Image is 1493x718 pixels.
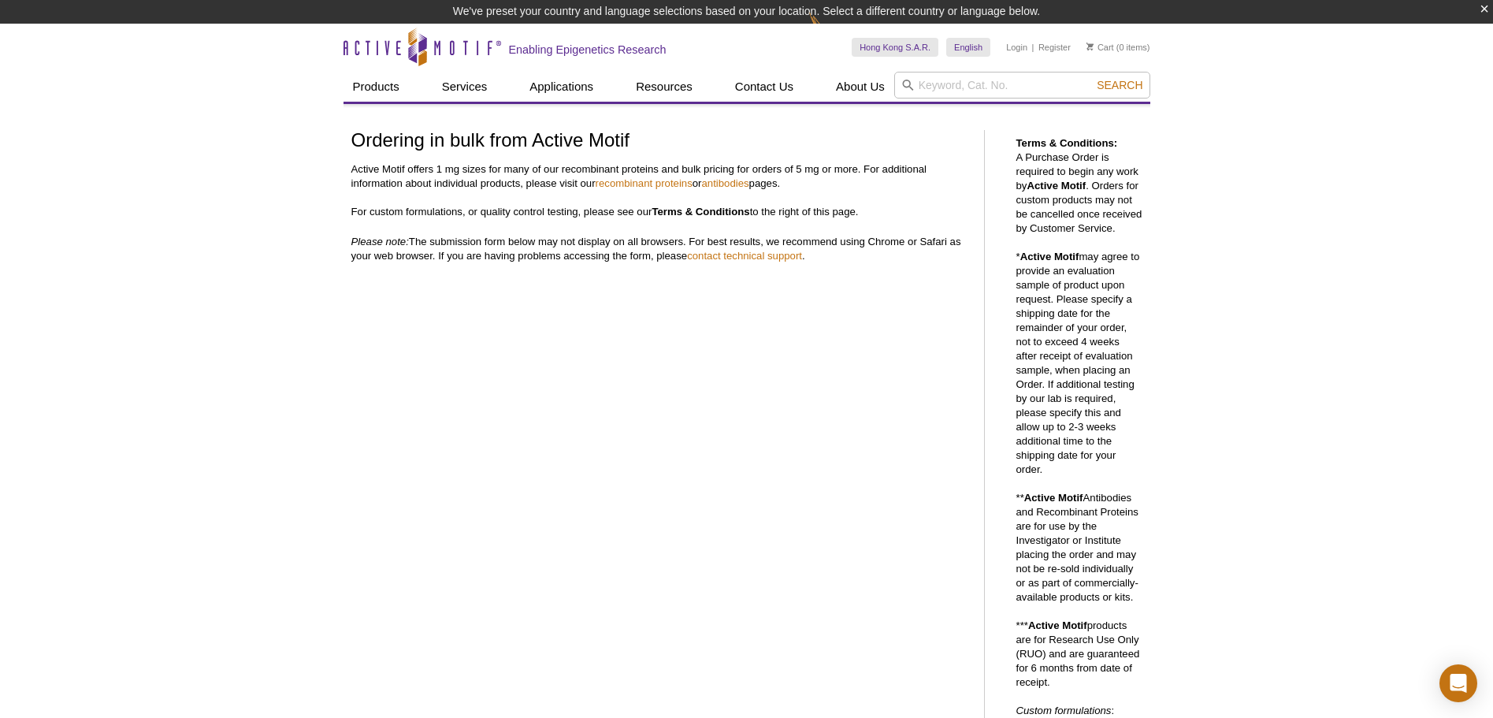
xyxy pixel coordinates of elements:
[1024,492,1083,504] strong: Active Motif
[509,43,667,57] h2: Enabling Epigenetics Research
[1006,42,1027,53] a: Login
[852,38,938,57] a: Hong Kong S.A.R.
[1439,664,1477,702] div: Open Intercom Messenger
[596,177,693,189] a: recombinant proteins
[687,250,802,262] a: contact technical support
[344,72,409,102] a: Products
[351,162,968,219] p: Active Motif offers 1 mg sizes for many of our recombinant proteins and bulk pricing for orders o...
[351,236,409,247] em: Please note:
[433,72,497,102] a: Services
[1086,42,1114,53] a: Cart
[1032,38,1034,57] li: |
[1086,38,1150,57] li: (0 items)
[809,12,851,49] img: Change Here
[1016,137,1118,149] strong: Terms & Conditions:
[826,72,894,102] a: About Us
[652,206,749,218] strong: Terms & Conditions
[351,130,968,153] h1: Ordering in bulk from Active Motif
[1038,42,1071,53] a: Register
[1020,251,1079,262] strong: Active Motif
[351,235,968,263] p: The submission form below may not display on all browsers. For best results, we recommend using C...
[520,72,603,102] a: Applications
[894,72,1150,99] input: Keyword, Cat. No.
[1028,619,1087,631] strong: Active Motif
[1097,79,1142,91] span: Search
[701,177,748,189] a: antibodies
[626,72,702,102] a: Resources
[1086,43,1094,50] img: Your Cart
[1016,705,1112,716] em: Custom formulations
[946,38,990,57] a: English
[1027,180,1086,192] strong: Active Motif
[726,72,803,102] a: Contact Us
[1092,78,1147,92] button: Search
